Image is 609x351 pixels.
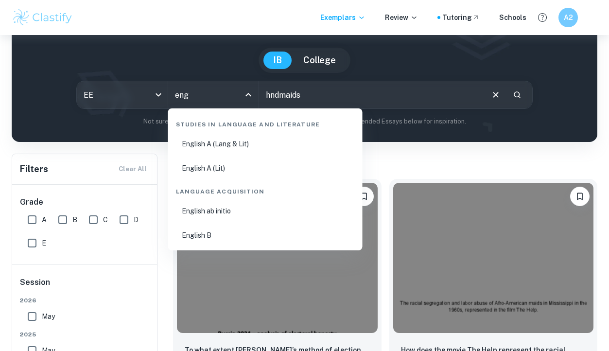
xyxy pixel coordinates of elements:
li: English ab initio [172,200,359,222]
p: Not sure what to search for? You can always look through our example Extended Essays below for in... [19,117,590,126]
p: Exemplars [320,12,365,23]
a: Schools [499,12,526,23]
a: Tutoring [442,12,480,23]
h6: Grade [20,196,150,208]
h6: Filters [20,162,48,176]
button: College [294,52,346,69]
img: English B EE example thumbnail: How does the movie The Help represent th [393,183,594,333]
span: May [42,311,55,322]
button: IB [263,52,292,69]
button: Search [509,87,525,103]
span: 2026 [20,296,150,305]
span: B [72,214,77,225]
div: EE [77,81,167,108]
input: E.g. player arrangements, enthalpy of combustion, analysis of a big city... [259,81,483,108]
img: Clastify logo [12,8,73,27]
div: Studies in Language and Literature [172,112,359,133]
button: Clear [487,86,505,104]
h6: A2 [563,12,574,23]
div: Language Acquisition [172,179,359,200]
span: E [42,238,46,248]
button: Close [242,88,255,102]
li: English B [172,224,359,246]
h6: Session [20,277,150,296]
span: C [103,214,108,225]
img: Maths EE example thumbnail: To what extent Shpilkin’s method of elec [177,183,378,333]
li: English A (Lang & Lit) [172,133,359,155]
button: Bookmark [354,187,374,206]
button: A2 [558,8,578,27]
button: Help and Feedback [534,9,551,26]
button: Bookmark [570,187,590,206]
h1: All EEs related to: [173,154,597,171]
span: 2025 [20,330,150,339]
p: Review [385,12,418,23]
span: A [42,214,47,225]
span: D [134,214,139,225]
li: English A (Lit) [172,157,359,179]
